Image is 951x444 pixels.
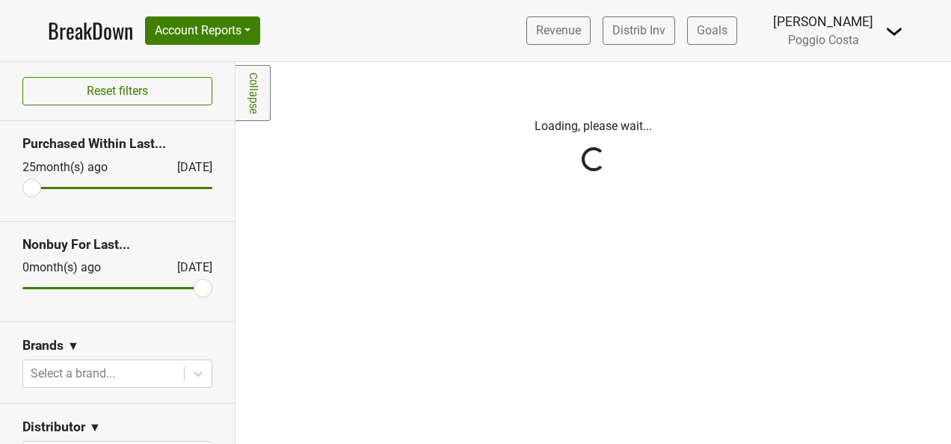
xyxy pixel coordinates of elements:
img: Dropdown Menu [885,22,903,40]
a: BreakDown [48,15,133,46]
a: Distrib Inv [603,16,675,45]
div: [PERSON_NAME] [773,12,873,31]
span: Poggio Costa [788,33,859,47]
a: Goals [687,16,737,45]
p: Loading, please wait... [247,117,940,135]
a: Revenue [526,16,591,45]
a: Collapse [236,65,271,121]
button: Account Reports [145,16,260,45]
